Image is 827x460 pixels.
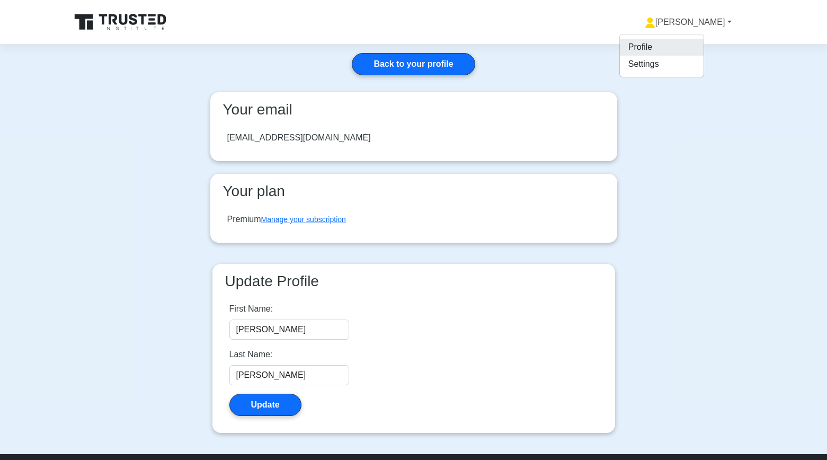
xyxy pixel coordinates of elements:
label: First Name: [229,303,273,315]
a: Profile [620,39,704,56]
a: [PERSON_NAME] [619,12,757,33]
a: Manage your subscription [261,215,346,224]
h3: Update Profile [221,272,607,290]
div: [EMAIL_ADDRESS][DOMAIN_NAME] [227,131,371,144]
ul: [PERSON_NAME] [619,34,704,77]
h3: Your email [219,101,609,119]
a: Settings [620,56,704,73]
h3: Your plan [219,182,609,200]
button: Update [229,394,301,416]
label: Last Name: [229,348,273,361]
div: Premium [227,213,346,226]
a: Back to your profile [352,53,475,75]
